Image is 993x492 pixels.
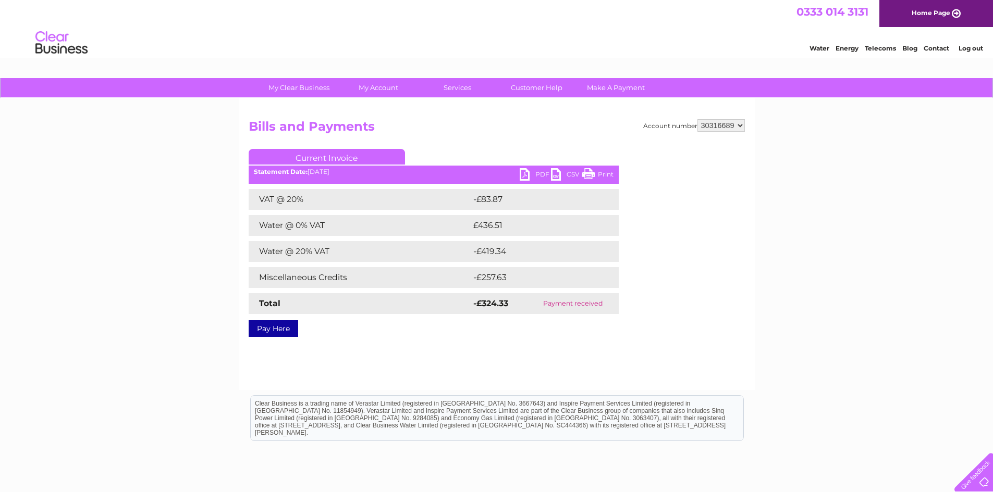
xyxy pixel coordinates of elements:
td: Water @ 20% VAT [249,241,471,262]
div: Account number [643,119,745,132]
td: £436.51 [471,215,599,236]
a: My Clear Business [256,78,342,97]
strong: Total [259,298,280,308]
td: Payment received [527,293,618,314]
b: Statement Date: [254,168,308,175]
td: Miscellaneous Credits [249,267,471,288]
a: Energy [836,44,859,52]
h2: Bills and Payments [249,119,745,139]
a: Current Invoice [249,149,405,165]
a: Pay Here [249,320,298,337]
td: -£257.63 [471,267,601,288]
td: -£83.87 [471,189,599,210]
div: Clear Business is a trading name of Verastar Limited (registered in [GEOGRAPHIC_DATA] No. 3667643... [251,6,743,51]
a: Print [582,168,614,183]
a: Telecoms [865,44,896,52]
a: Blog [902,44,917,52]
a: My Account [335,78,421,97]
td: -£419.34 [471,241,601,262]
img: logo.png [35,27,88,59]
div: [DATE] [249,168,619,175]
a: 0333 014 3131 [796,5,868,18]
td: VAT @ 20% [249,189,471,210]
a: Contact [924,44,949,52]
strong: -£324.33 [473,298,508,308]
a: Services [414,78,500,97]
td: Water @ 0% VAT [249,215,471,236]
a: Water [810,44,829,52]
a: Log out [959,44,983,52]
a: CSV [551,168,582,183]
a: Customer Help [494,78,580,97]
a: Make A Payment [573,78,659,97]
a: PDF [520,168,551,183]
